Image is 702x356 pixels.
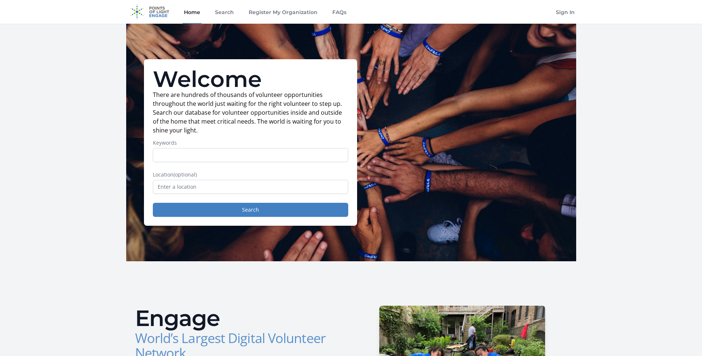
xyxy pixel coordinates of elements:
[153,203,348,217] button: Search
[153,90,348,135] p: There are hundreds of thousands of volunteer opportunities throughout the world just waiting for ...
[153,180,348,194] input: Enter a location
[153,171,348,178] label: Location
[153,68,348,90] h1: Welcome
[153,139,348,147] label: Keywords
[174,171,197,178] span: (optional)
[135,307,345,329] h2: Engage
